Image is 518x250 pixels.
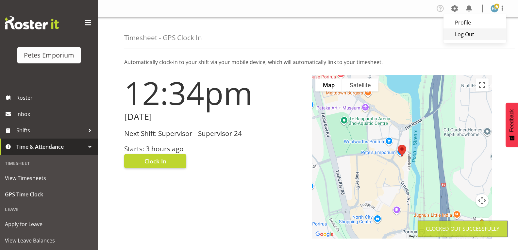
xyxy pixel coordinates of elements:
[16,142,85,152] span: Time & Attendance
[342,78,378,92] button: Show satellite imagery
[2,157,96,170] div: Timesheet
[124,58,492,66] p: Automatically clock-in to your shift via your mobile device, which will automatically link to you...
[5,16,59,29] img: Rosterit website logo
[443,28,506,40] a: Log Out
[124,145,304,153] h3: Starts: 3 hours ago
[491,5,498,12] img: helena-tomlin701.jpg
[5,236,93,245] span: View Leave Balances
[5,190,93,199] span: GPS Time Clock
[2,203,96,216] div: Leave
[124,75,304,110] h1: 12:34pm
[144,157,166,165] span: Clock In
[5,219,93,229] span: Apply for Leave
[409,234,437,239] button: Keyboard shortcuts
[124,154,186,168] button: Clock In
[2,232,96,249] a: View Leave Balances
[124,130,304,137] h3: Next Shift: Supervisor - Supervisor 24
[16,109,95,119] span: Inbox
[476,78,489,92] button: Toggle fullscreen view
[16,93,95,103] span: Roster
[314,230,335,239] img: Google
[314,230,335,239] a: Open this area in Google Maps (opens a new window)
[315,78,342,92] button: Show street map
[5,173,93,183] span: View Timesheets
[509,109,515,132] span: Feedback
[506,103,518,147] button: Feedback - Show survey
[2,216,96,232] a: Apply for Leave
[426,225,499,233] div: Clocked out Successfully
[24,50,74,60] div: Petes Emporium
[443,17,506,28] a: Profile
[2,170,96,186] a: View Timesheets
[2,186,96,203] a: GPS Time Clock
[16,125,85,135] span: Shifts
[124,112,304,122] h2: [DATE]
[476,194,489,207] button: Map camera controls
[476,218,489,231] button: Drag Pegman onto the map to open Street View
[124,34,202,42] h4: Timesheet - GPS Clock In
